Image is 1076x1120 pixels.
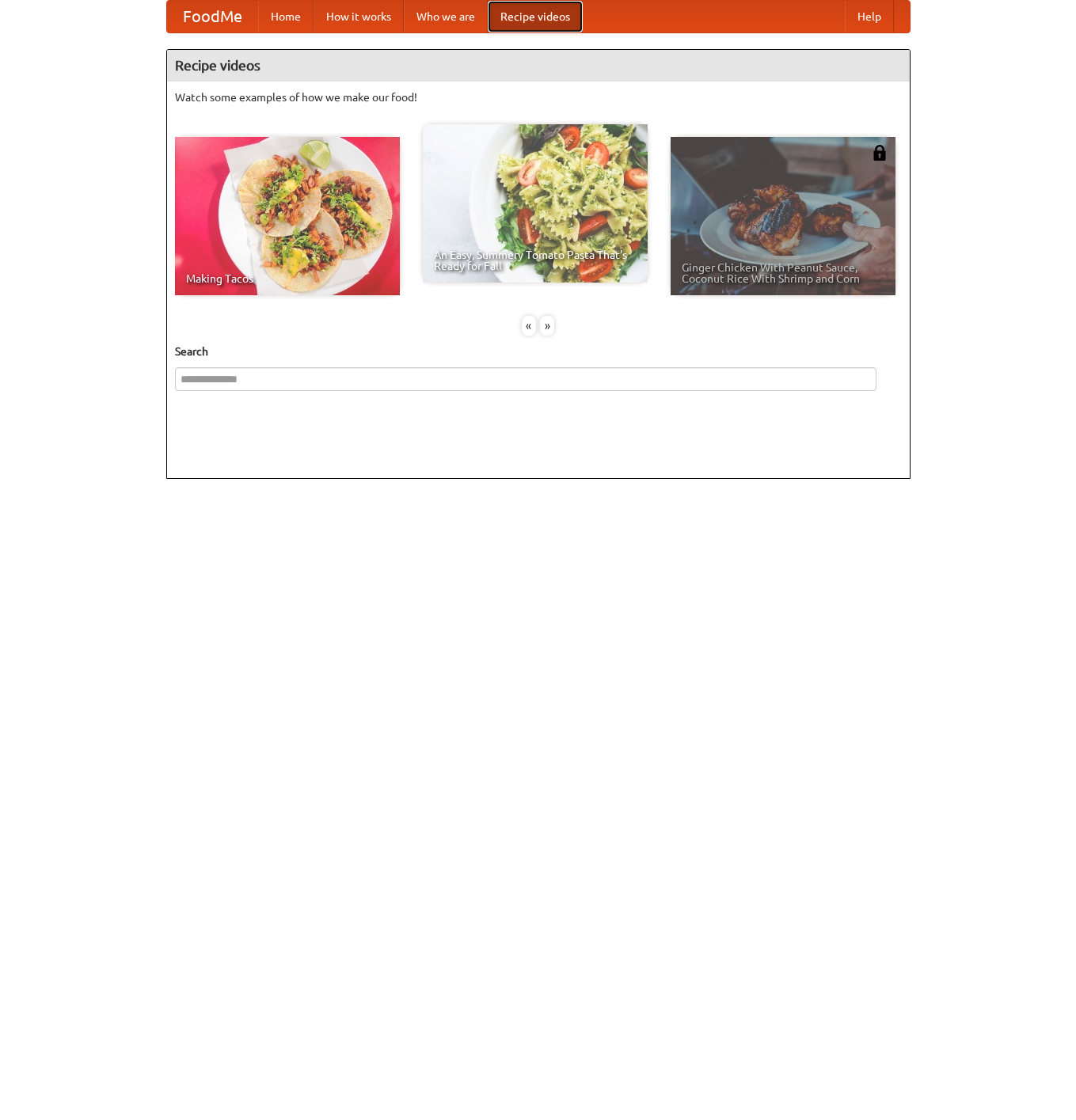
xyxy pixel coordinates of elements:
a: Recipe videos [488,1,583,32]
a: Home [258,1,314,32]
p: Watch some examples of how we make our food! [175,89,902,105]
a: An Easy, Summery Tomato Pasta That's Ready for Fall [423,124,648,283]
a: FoodMe [167,1,258,32]
a: Who we are [404,1,488,32]
a: Help [845,1,894,32]
h4: Recipe videos [167,50,910,82]
div: « [522,316,536,336]
span: An Easy, Summery Tomato Pasta That's Ready for Fall [434,249,637,271]
a: Making Tacos [175,137,400,295]
h5: Search [175,344,902,359]
div: » [540,316,554,336]
img: 483408.png [872,145,888,161]
a: How it works [314,1,404,32]
span: Making Tacos [186,273,389,284]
